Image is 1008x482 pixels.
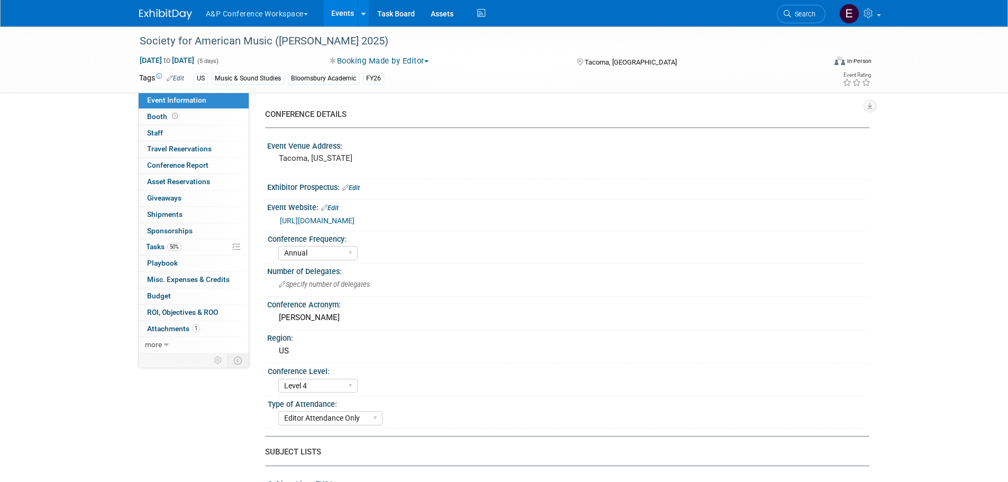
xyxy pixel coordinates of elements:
a: more [139,337,249,353]
div: Bloomsbury Academic [288,73,359,84]
div: Music & Sound Studies [212,73,284,84]
a: Playbook [139,256,249,271]
a: Shipments [139,207,249,223]
div: Conference Frequency: [268,231,865,244]
span: (5 days) [196,58,219,65]
pre: Tacoma, [US_STATE] [279,153,506,163]
td: Personalize Event Tab Strip [209,353,228,367]
span: 1 [192,324,200,332]
span: ROI, Objectives & ROO [147,308,218,316]
a: Misc. Expenses & Credits [139,272,249,288]
div: Conference Acronym: [267,297,869,310]
span: Misc. Expenses & Credits [147,275,230,284]
a: Giveaways [139,190,249,206]
a: Budget [139,288,249,304]
span: more [145,340,162,349]
img: Format-Inperson.png [834,57,845,65]
span: 50% [167,243,181,251]
span: Event Information [147,96,206,104]
span: Tacoma, [GEOGRAPHIC_DATA] [585,58,677,66]
a: Search [777,5,825,23]
a: Edit [342,184,360,192]
div: Region: [267,330,869,343]
span: Booth not reserved yet [170,112,180,120]
a: ROI, Objectives & ROO [139,305,249,321]
span: Staff [147,129,163,137]
a: Conference Report [139,158,249,174]
a: Attachments1 [139,321,249,337]
span: Shipments [147,210,183,219]
span: Conference Report [147,161,208,169]
span: Booth [147,112,180,121]
td: Tags [139,72,184,85]
div: Event Website: [267,199,869,213]
span: Tasks [146,242,181,251]
span: Asset Reservations [147,177,210,186]
div: Society for American Music ([PERSON_NAME] 2025) [136,32,810,51]
a: Edit [167,75,184,82]
div: SUBJECT LISTS [265,447,861,458]
button: Booking Made by Editor [326,56,433,67]
div: Type of Attendance: [268,396,865,410]
a: Travel Reservations [139,141,249,157]
div: Event Rating [842,72,871,78]
span: to [162,56,172,65]
span: [DATE] [DATE] [139,56,195,65]
span: Travel Reservations [147,144,212,153]
div: Event Format [763,55,872,71]
a: Sponsorships [139,223,249,239]
span: Giveaways [147,194,181,202]
a: [URL][DOMAIN_NAME] [280,216,355,225]
a: Booth [139,109,249,125]
div: US [194,73,208,84]
span: Sponsorships [147,226,193,235]
div: FY26 [363,73,384,84]
span: Specify number of delegates [279,280,370,288]
div: In-Person [847,57,871,65]
span: Attachments [147,324,200,333]
div: Number of Delegates: [267,263,869,277]
a: Tasks50% [139,239,249,255]
div: Exhibitor Prospectus: [267,179,869,193]
a: Edit [321,204,339,212]
div: Conference Level: [268,363,865,377]
div: US [275,343,861,359]
a: Staff [139,125,249,141]
span: Search [791,10,815,18]
td: Toggle Event Tabs [227,353,249,367]
a: Asset Reservations [139,174,249,190]
span: Budget [147,292,171,300]
a: Event Information [139,93,249,108]
div: CONFERENCE DETAILS [265,109,861,120]
div: Event Venue Address: [267,138,869,151]
img: ExhibitDay [139,9,192,20]
span: Playbook [147,259,178,267]
div: [PERSON_NAME] [275,310,861,326]
img: Elena McAnespie [839,4,859,24]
